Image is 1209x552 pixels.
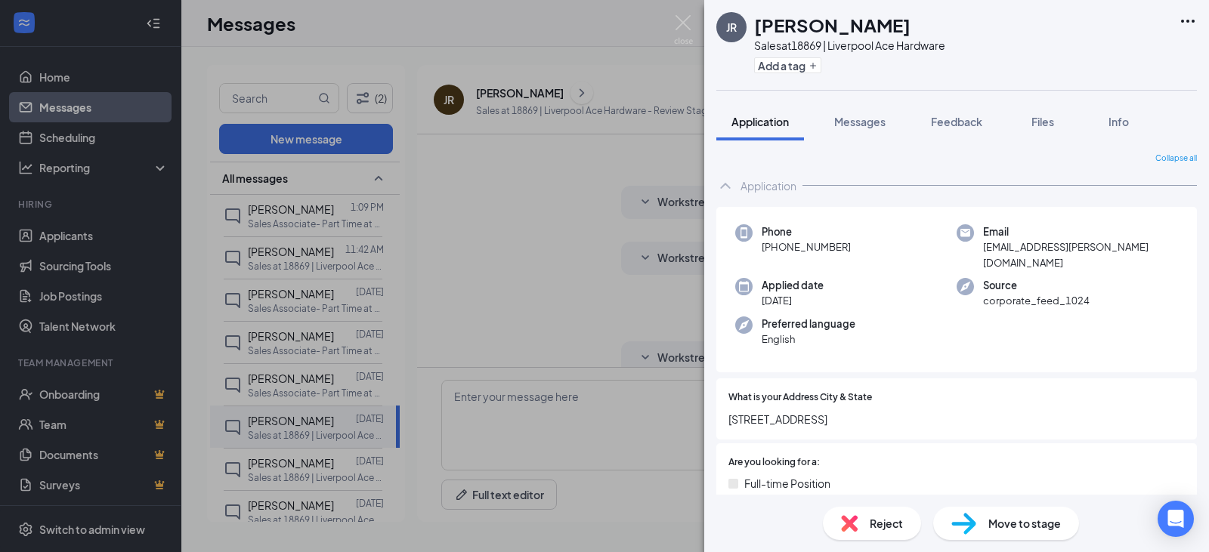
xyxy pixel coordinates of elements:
span: Collapse all [1155,153,1197,165]
span: What is your Address City & State [728,390,872,405]
span: Info [1109,115,1129,128]
span: Preferred language [762,316,855,332]
span: Email [983,224,1178,239]
span: [PHONE_NUMBER] [762,239,851,254]
span: Feedback [931,115,982,128]
span: Full-time Position [744,475,830,492]
span: Source [983,278,1090,293]
div: Open Intercom Messenger [1158,501,1194,537]
svg: ChevronUp [716,177,734,195]
span: Reject [870,515,903,532]
span: [EMAIL_ADDRESS][PERSON_NAME][DOMAIN_NAME] [983,239,1178,270]
span: [STREET_ADDRESS] [728,411,1185,427]
div: JR [726,20,737,35]
svg: Ellipses [1179,12,1197,30]
span: Application [731,115,789,128]
span: Phone [762,224,851,239]
div: Sales at 18869 | Liverpool Ace Hardware [754,38,945,53]
span: [DATE] [762,293,824,308]
div: Application [741,178,796,193]
span: Are you looking for a: [728,455,820,470]
span: Move to stage [988,515,1061,532]
svg: Plus [809,61,818,70]
span: Messages [834,115,886,128]
span: English [762,332,855,347]
button: PlusAdd a tag [754,57,821,73]
h1: [PERSON_NAME] [754,12,911,38]
span: Applied date [762,278,824,293]
span: Files [1031,115,1054,128]
span: corporate_feed_1024 [983,293,1090,308]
